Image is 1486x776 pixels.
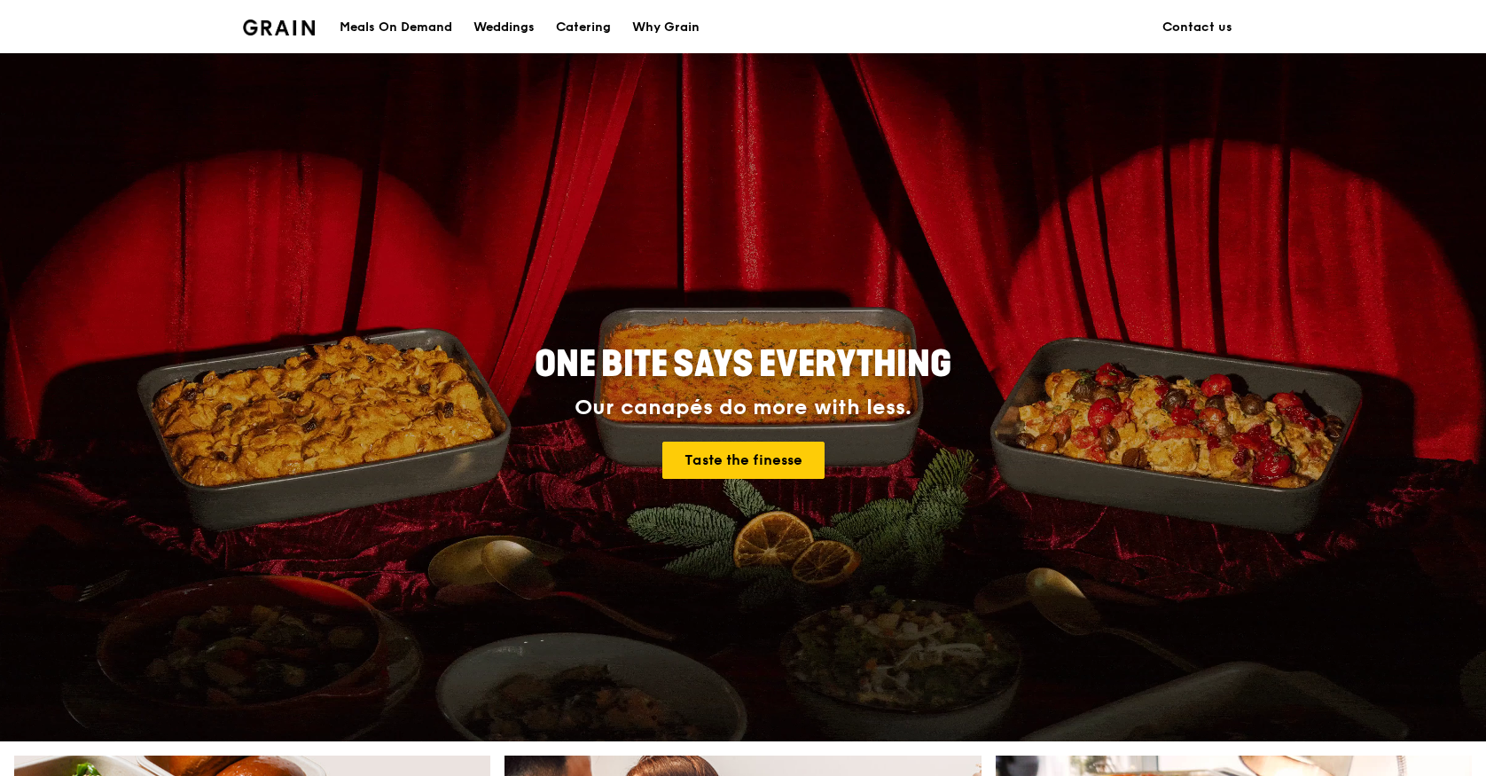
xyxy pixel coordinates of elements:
[473,1,535,54] div: Weddings
[424,396,1062,420] div: Our canapés do more with less.
[535,343,951,386] span: ONE BITE SAYS EVERYTHING
[545,1,622,54] a: Catering
[1152,1,1243,54] a: Contact us
[622,1,710,54] a: Why Grain
[632,1,700,54] div: Why Grain
[556,1,611,54] div: Catering
[243,20,315,35] img: Grain
[463,1,545,54] a: Weddings
[662,442,825,479] a: Taste the finesse
[340,1,452,54] div: Meals On Demand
